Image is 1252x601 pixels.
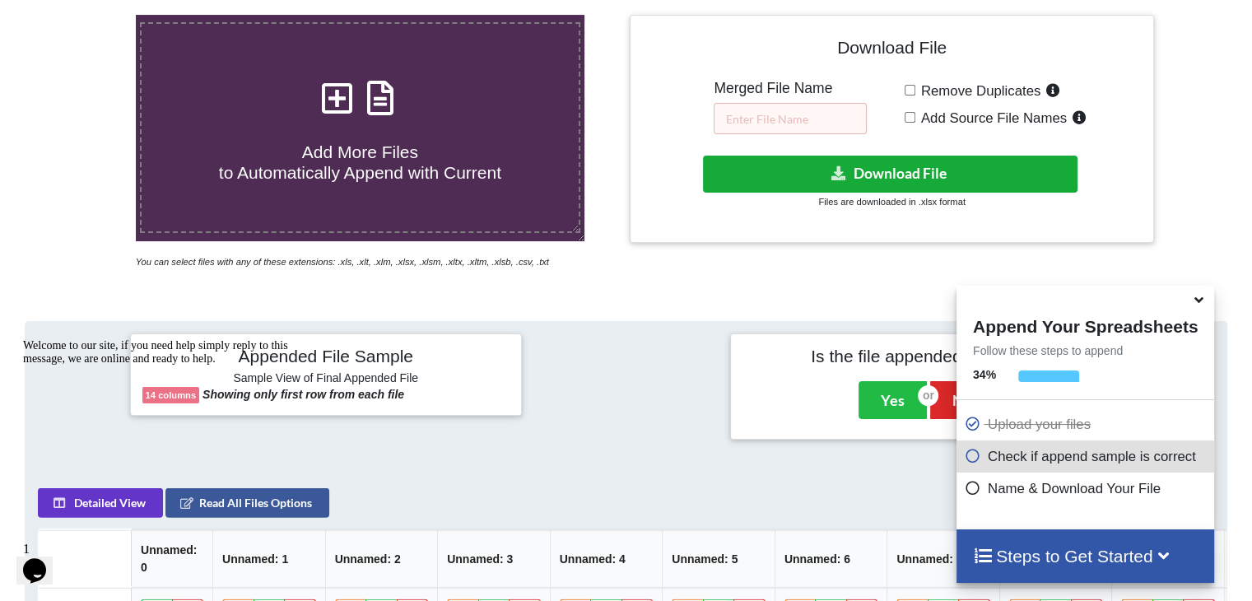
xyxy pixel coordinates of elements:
[930,381,994,419] button: No
[714,80,867,97] h5: Merged File Name
[219,142,501,182] span: Add More Files to Automatically Append with Current
[742,346,1110,366] h4: Is the file appended correctly?
[965,478,1210,499] p: Name & Download Your File
[915,110,1067,126] span: Add Source File Names
[887,530,999,588] th: Unnamed: 7
[703,156,1077,193] button: Download File
[212,530,325,588] th: Unnamed: 1
[818,197,965,207] small: Files are downloaded in .xlsx format
[973,546,1198,566] h4: Steps to Get Started
[965,414,1210,435] p: Upload your files
[437,530,550,588] th: Unnamed: 3
[550,530,663,588] th: Unnamed: 4
[165,488,329,518] button: Read All Files Options
[16,333,313,527] iframe: chat widget
[662,530,775,588] th: Unnamed: 5
[325,530,438,588] th: Unnamed: 2
[973,368,996,381] b: 34 %
[714,103,867,134] input: Enter File Name
[859,381,927,419] button: Yes
[131,530,212,588] th: Unnamed: 0
[956,312,1214,337] h4: Append Your Spreadsheets
[142,371,510,388] h6: Sample View of Final Appended File
[7,7,303,33] div: Welcome to our site, if you need help simply reply to this message, we are online and ready to help.
[775,530,887,588] th: Unnamed: 6
[965,446,1210,467] p: Check if append sample is correct
[956,342,1214,359] p: Follow these steps to append
[915,83,1041,99] span: Remove Duplicates
[642,27,1141,74] h4: Download File
[142,346,510,369] h4: Appended File Sample
[7,7,272,32] span: Welcome to our site, if you need help simply reply to this message, we are online and ready to help.
[136,257,549,267] i: You can select files with any of these extensions: .xls, .xlt, .xlm, .xlsx, .xlsm, .xltx, .xltm, ...
[16,535,69,585] iframe: chat widget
